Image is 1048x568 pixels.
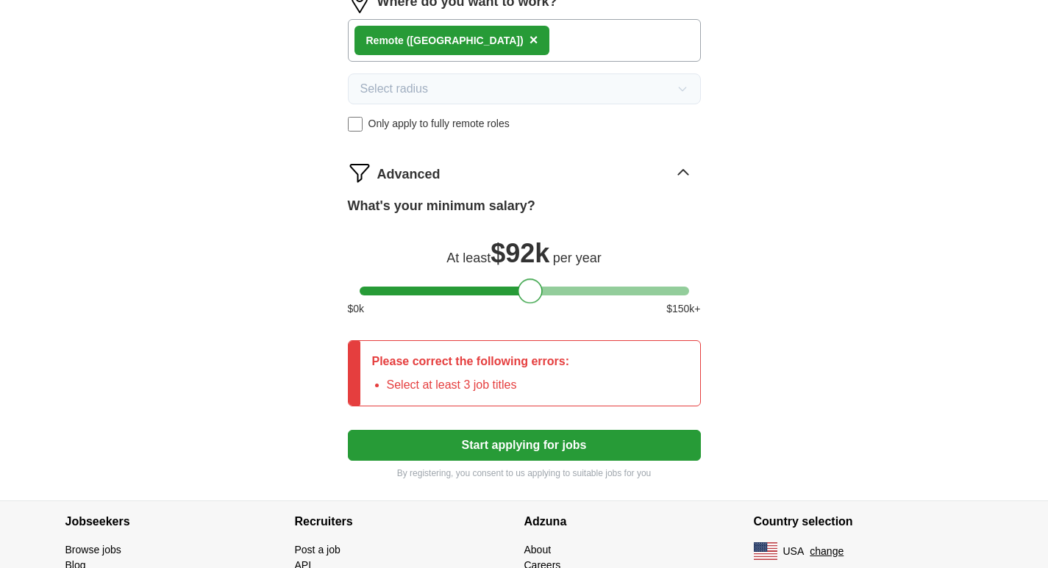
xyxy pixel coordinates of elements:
[348,301,365,317] span: $ 0 k
[348,196,535,216] label: What's your minimum salary?
[348,467,701,480] p: By registering, you consent to us applying to suitable jobs for you
[524,544,552,556] a: About
[360,80,429,98] span: Select radius
[666,301,700,317] span: $ 150 k+
[348,73,701,104] button: Select radius
[348,430,701,461] button: Start applying for jobs
[348,161,371,184] img: filter
[783,544,805,559] span: USA
[368,116,510,132] span: Only apply to fully remote roles
[754,542,777,560] img: US flag
[810,544,844,559] button: change
[491,238,549,268] span: $ 92k
[754,501,983,542] h4: Country selection
[366,33,524,48] div: Remote ([GEOGRAPHIC_DATA])
[553,251,602,265] span: per year
[530,32,538,48] span: ×
[387,376,570,394] li: Select at least 3 job titles
[372,353,570,370] p: Please correct the following errors:
[530,29,538,51] button: ×
[377,165,441,184] span: Advanced
[65,544,121,556] a: Browse jobs
[348,117,363,132] input: Only apply to fully remote roles
[446,251,491,265] span: At least
[295,544,341,556] a: Post a job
